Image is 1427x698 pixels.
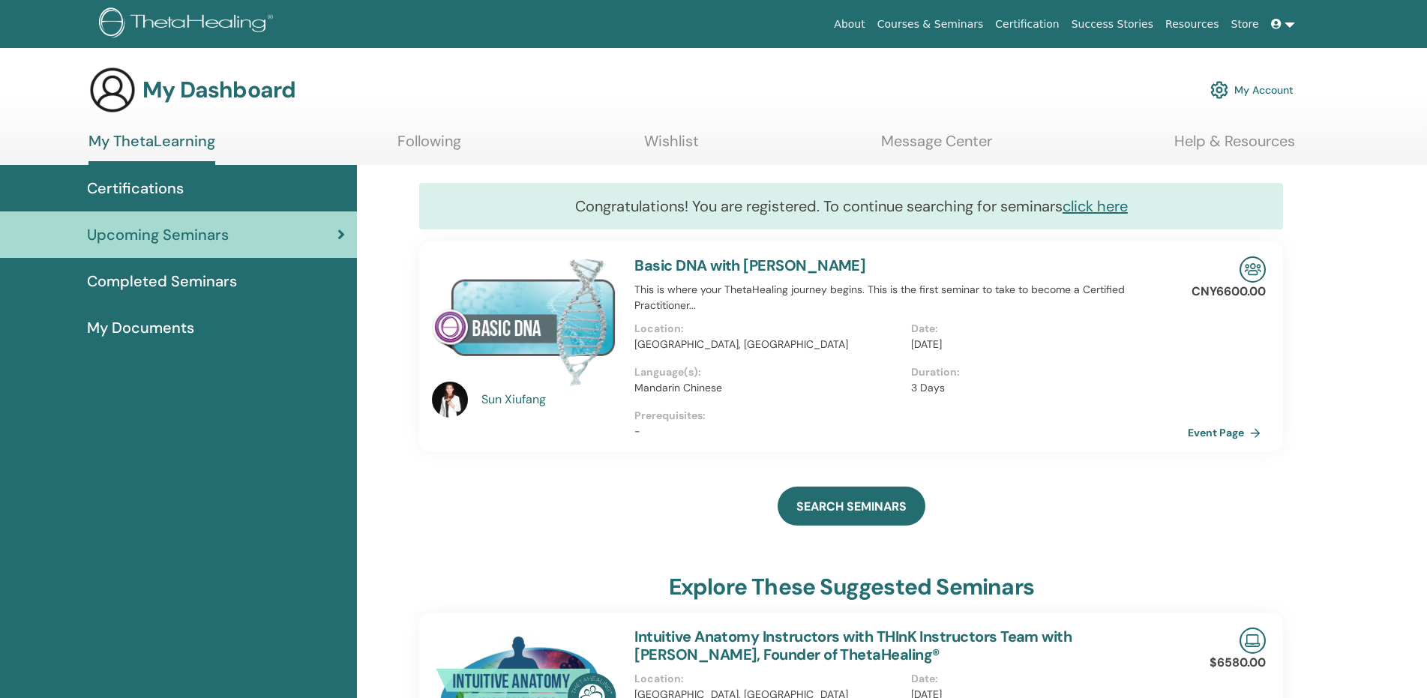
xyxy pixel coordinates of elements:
[634,282,1188,313] p: This is where your ThetaHealing journey begins. This is the first seminar to take to become a Cer...
[142,76,295,103] h3: My Dashboard
[871,10,990,38] a: Courses & Seminars
[634,380,902,396] p: Mandarin Chinese
[1210,77,1228,103] img: cog.svg
[634,424,1188,439] p: -
[634,671,902,687] p: Location :
[634,337,902,352] p: [GEOGRAPHIC_DATA], [GEOGRAPHIC_DATA]
[481,391,620,409] a: Sun Xiufang
[1210,73,1294,106] a: My Account
[87,223,229,246] span: Upcoming Seminars
[634,627,1072,664] a: Intuitive Anatomy Instructors with THInK Instructors Team with [PERSON_NAME], Founder of ThetaHea...
[1066,10,1159,38] a: Success Stories
[88,66,136,114] img: generic-user-icon.jpg
[87,270,237,292] span: Completed Seminars
[669,574,1034,601] h3: explore these suggested seminars
[1240,256,1266,283] img: In-Person Seminar
[796,499,907,514] span: SEARCH SEMINARS
[911,321,1179,337] p: Date :
[88,132,215,165] a: My ThetaLearning
[99,7,278,41] img: logo.png
[1240,628,1266,654] img: Live Online Seminar
[778,487,925,526] a: SEARCH SEMINARS
[87,177,184,199] span: Certifications
[1225,10,1265,38] a: Store
[911,671,1179,687] p: Date :
[634,256,865,275] a: Basic DNA with [PERSON_NAME]
[644,132,699,161] a: Wishlist
[1159,10,1225,38] a: Resources
[989,10,1065,38] a: Certification
[911,380,1179,396] p: 3 Days
[1210,654,1266,672] p: $6580.00
[1174,132,1295,161] a: Help & Resources
[397,132,461,161] a: Following
[432,256,616,386] img: Basic DNA
[828,10,871,38] a: About
[911,337,1179,352] p: [DATE]
[881,132,992,161] a: Message Center
[634,321,902,337] p: Location :
[1063,196,1128,216] a: click here
[87,316,194,339] span: My Documents
[634,408,1188,424] p: Prerequisites :
[419,183,1283,229] div: Congratulations! You are registered. To continue searching for seminars
[1192,283,1266,301] p: CNY6600.00
[432,382,468,418] img: default.jpg
[911,364,1179,380] p: Duration :
[1188,421,1267,444] a: Event Page
[634,364,902,380] p: Language(s) :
